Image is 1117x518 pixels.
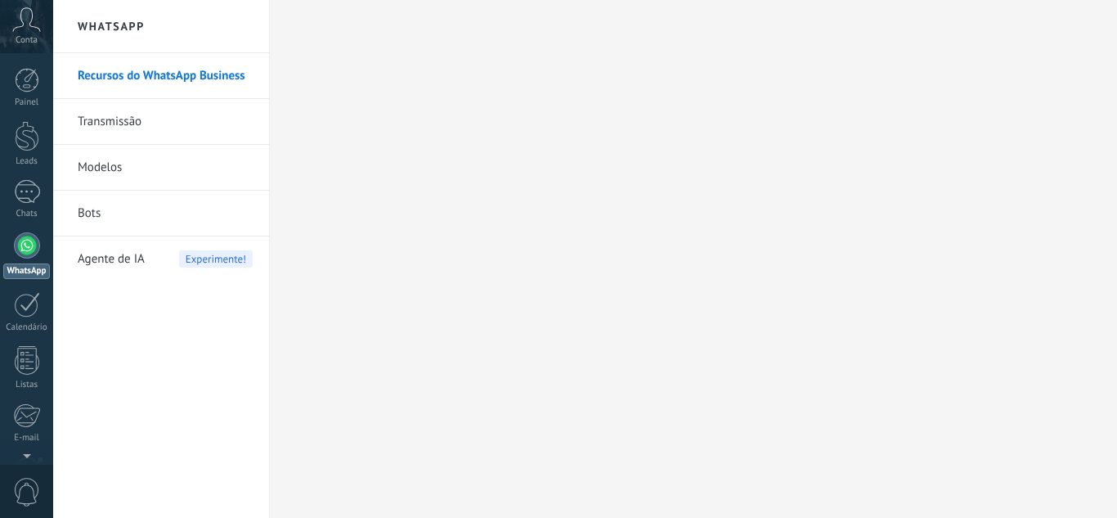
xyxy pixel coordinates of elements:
span: Agente de IA [78,236,145,282]
span: Conta [16,35,38,46]
a: Transmissão [78,99,253,145]
li: Transmissão [53,99,269,145]
span: Experimente! [179,250,253,268]
a: Recursos do WhatsApp Business [78,53,253,99]
a: Bots [78,191,253,236]
li: Modelos [53,145,269,191]
a: Agente de IAExperimente! [78,236,253,282]
div: WhatsApp [3,264,50,279]
li: Agente de IA [53,236,269,282]
div: E-mail [3,433,51,444]
div: Chats [3,209,51,219]
li: Bots [53,191,269,236]
div: Listas [3,380,51,390]
div: Painel [3,97,51,108]
div: Calendário [3,322,51,333]
a: Modelos [78,145,253,191]
li: Recursos do WhatsApp Business [53,53,269,99]
div: Leads [3,156,51,167]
